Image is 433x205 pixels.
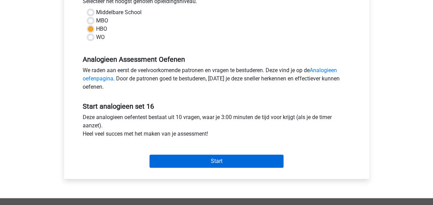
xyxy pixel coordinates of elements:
[78,113,356,141] div: Deze analogieen oefentest bestaat uit 10 vragen, waar je 3:00 minuten de tijd voor krijgt (als je...
[83,102,351,110] h5: Start analogieen set 16
[78,66,356,94] div: We raden aan eerst de veelvoorkomende patronen en vragen te bestuderen. Deze vind je op de . Door...
[96,8,142,17] label: Middelbare School
[96,17,108,25] label: MBO
[83,55,351,64] h5: Analogieen Assessment Oefenen
[96,33,105,41] label: WO
[150,155,283,168] input: Start
[96,25,107,33] label: HBO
